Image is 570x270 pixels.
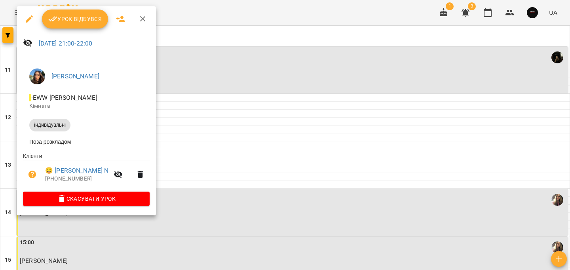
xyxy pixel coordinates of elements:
span: Урок відбувся [48,14,102,24]
ul: Клієнти [23,152,150,192]
li: Поза розкладом [23,135,150,149]
p: Кімната [29,102,143,110]
a: [PERSON_NAME] [51,72,99,80]
a: [DATE] 21:00-22:00 [39,40,93,47]
span: Скасувати Урок [29,194,143,203]
span: індивідуальні [29,122,70,129]
span: - EWW [PERSON_NAME] [29,94,99,101]
a: 😀 [PERSON_NAME] N [45,166,109,175]
button: Скасувати Урок [23,192,150,206]
button: Візит ще не сплачено. Додати оплату? [23,165,42,184]
p: [PHONE_NUMBER] [45,175,109,183]
img: 11d839d777b43516e4e2c1a6df0945d0.jpeg [29,68,45,84]
button: Урок відбувся [42,10,108,29]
